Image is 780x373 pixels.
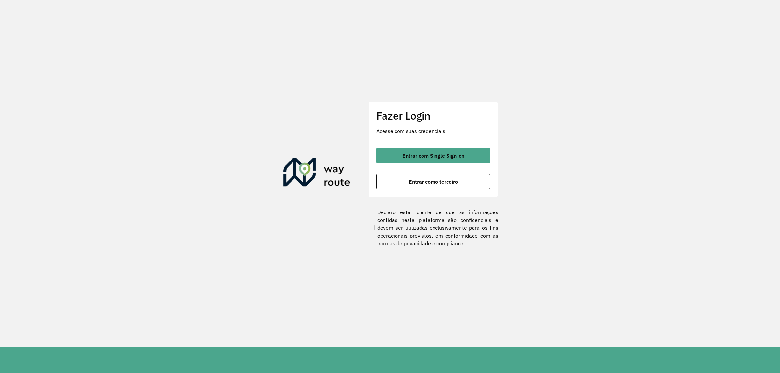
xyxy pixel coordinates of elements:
span: Entrar com Single Sign-on [402,153,464,158]
h2: Fazer Login [376,109,490,122]
label: Declaro estar ciente de que as informações contidas nesta plataforma são confidenciais e devem se... [368,208,498,247]
span: Entrar como terceiro [409,179,458,184]
img: Roteirizador AmbevTech [283,158,350,189]
button: button [376,148,490,163]
button: button [376,174,490,189]
p: Acesse com suas credenciais [376,127,490,135]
